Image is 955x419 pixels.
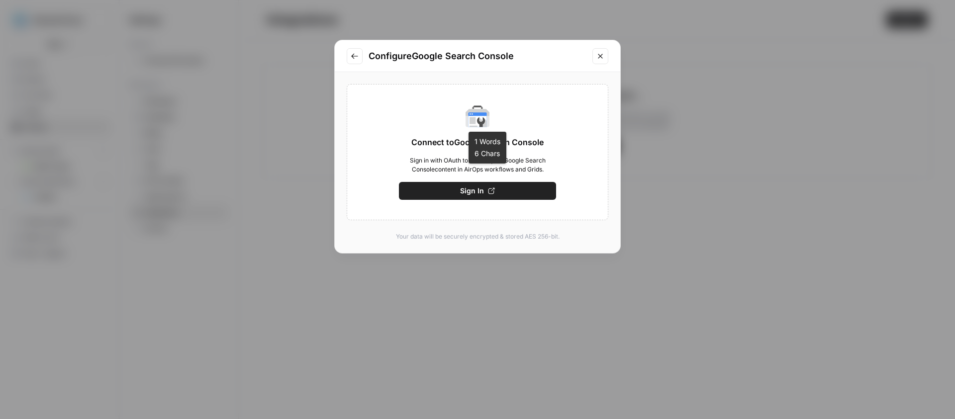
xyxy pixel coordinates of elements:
[369,49,586,63] h2: Configure Google Search Console
[411,136,544,148] span: Connect to Google Search Console
[347,232,608,241] p: Your data will be securely encrypted & stored AES 256-bit.
[460,186,484,196] span: Sign In
[466,104,489,128] img: Google Search Console
[399,156,556,174] span: Sign in with OAuth to access your Google Search Console content in AirOps workflows and Grids.
[399,182,556,200] button: Sign In
[347,48,363,64] button: Go to previous step
[592,48,608,64] button: Close modal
